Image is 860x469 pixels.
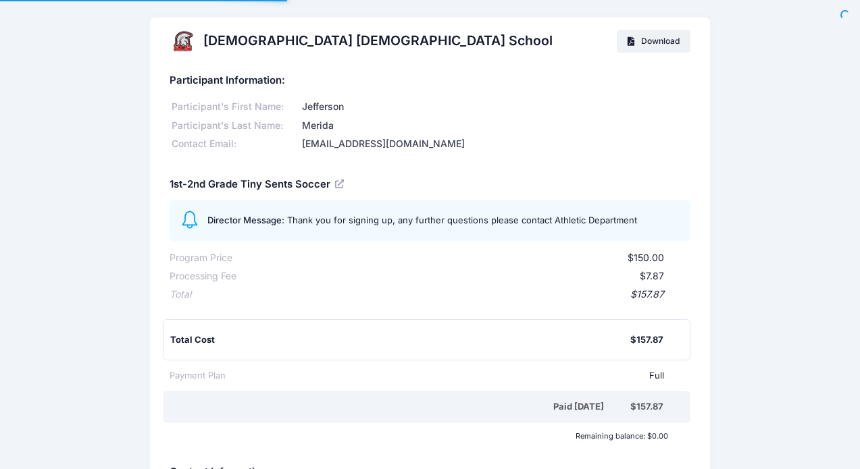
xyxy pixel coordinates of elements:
div: $157.87 [191,287,664,302]
div: Paid [DATE] [172,400,630,414]
h2: [DEMOGRAPHIC_DATA] [DEMOGRAPHIC_DATA] School [203,33,553,49]
div: Participant's Last Name: [170,119,300,133]
div: Full [226,369,664,383]
div: $157.87 [630,333,663,347]
div: Jefferson [300,100,690,114]
span: Director Message: [207,215,284,225]
div: Contact Email: [170,137,300,151]
a: Download [617,30,690,53]
div: $157.87 [630,400,663,414]
div: Remaining balance: $0.00 [163,432,675,440]
div: [EMAIL_ADDRESS][DOMAIN_NAME] [300,137,690,151]
div: Participant's First Name: [170,100,300,114]
a: View Registration Details [335,177,346,190]
div: Total [170,287,191,302]
span: $150.00 [628,252,664,263]
span: Download [641,36,680,46]
div: Processing Fee [170,269,236,283]
span: Thank you for signing up, any further questions please contact Athletic Department [287,215,637,225]
div: Total Cost [170,333,630,347]
div: Payment Plan [170,369,226,383]
h5: Participant Information: [170,75,690,87]
h5: 1st-2nd Grade Tiny Sents Soccer [170,179,346,191]
div: Program Price [170,251,232,265]
div: Merida [300,119,690,133]
div: $7.87 [236,269,664,283]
